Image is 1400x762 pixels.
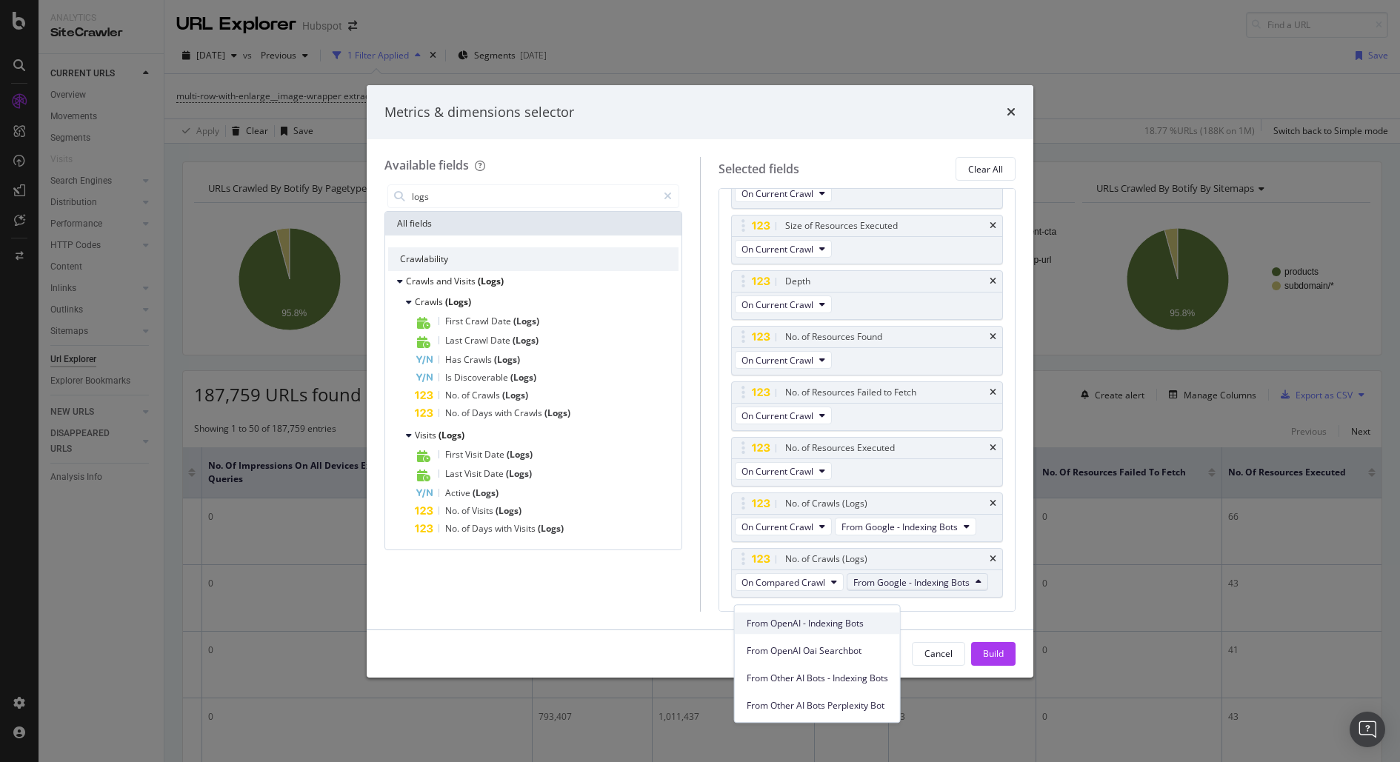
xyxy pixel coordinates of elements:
[990,444,996,452] div: times
[971,642,1016,666] button: Build
[510,371,536,384] span: (Logs)
[514,407,544,419] span: Crawls
[445,487,473,499] span: Active
[513,315,539,327] span: (Logs)
[445,522,461,535] span: No.
[785,274,810,289] div: Depth
[731,326,1004,375] div: No. of Resources FoundtimesOn Current Crawl
[990,277,996,286] div: times
[785,441,895,455] div: No. of Resources Executed
[495,407,514,419] span: with
[785,330,882,344] div: No. of Resources Found
[735,184,832,202] button: On Current Crawl
[735,462,832,480] button: On Current Crawl
[785,552,867,567] div: No. of Crawls (Logs)
[464,334,490,347] span: Crawl
[461,522,472,535] span: of
[741,354,813,367] span: On Current Crawl
[741,465,813,478] span: On Current Crawl
[472,522,495,535] span: Days
[513,334,539,347] span: (Logs)
[785,218,898,233] div: Size of Resources Executed
[464,353,494,366] span: Crawls
[461,407,472,419] span: of
[741,243,813,255] span: On Current Crawl
[544,407,570,419] span: (Logs)
[731,215,1004,264] div: Size of Resources ExecutedtimesOn Current Crawl
[735,407,832,424] button: On Current Crawl
[719,161,799,178] div: Selected fields
[445,353,464,366] span: Has
[388,247,679,271] div: Crawlability
[445,334,464,347] span: Last
[741,521,813,533] span: On Current Crawl
[472,389,502,401] span: Crawls
[502,389,528,401] span: (Logs)
[731,381,1004,431] div: No. of Resources Failed to FetchtimesOn Current Crawl
[990,388,996,397] div: times
[990,221,996,230] div: times
[445,407,461,419] span: No.
[384,103,574,122] div: Metrics & dimensions selector
[924,647,953,660] div: Cancel
[445,389,461,401] span: No.
[514,522,538,535] span: Visits
[747,672,888,685] span: From Other AI Bots - Indexing Bots
[990,555,996,564] div: times
[835,518,976,535] button: From Google - Indexing Bots
[472,504,496,517] span: Visits
[841,521,958,533] span: From Google - Indexing Bots
[741,187,813,200] span: On Current Crawl
[472,407,495,419] span: Days
[990,499,996,508] div: times
[747,699,888,712] span: From Other AI Bots Perplexity Bot
[415,295,445,308] span: Crawls
[731,437,1004,487] div: No. of Resources ExecutedtimesOn Current Crawl
[506,467,532,480] span: (Logs)
[747,644,888,658] span: From OpenAI Oai Searchbot
[454,275,478,287] span: Visits
[507,448,533,461] span: (Logs)
[439,429,464,441] span: (Logs)
[415,429,439,441] span: Visits
[741,576,825,589] span: On Compared Crawl
[465,315,491,327] span: Crawl
[735,518,832,535] button: On Current Crawl
[956,157,1016,181] button: Clear All
[785,385,916,400] div: No. of Resources Failed to Fetch
[741,298,813,311] span: On Current Crawl
[990,332,996,341] div: times
[494,353,520,366] span: (Logs)
[496,504,521,517] span: (Logs)
[495,522,514,535] span: with
[367,85,1033,678] div: modal
[968,163,1003,176] div: Clear All
[445,371,454,384] span: Is
[741,410,813,422] span: On Current Crawl
[465,448,484,461] span: Visit
[454,371,510,384] span: Discoverable
[473,487,499,499] span: (Logs)
[445,295,471,308] span: (Logs)
[847,573,988,591] button: From Google - Indexing Bots
[410,185,657,207] input: Search by field name
[1007,103,1016,122] div: times
[735,351,832,369] button: On Current Crawl
[484,448,507,461] span: Date
[478,275,504,287] span: (Logs)
[406,275,436,287] span: Crawls
[464,467,484,480] span: Visit
[384,157,469,173] div: Available fields
[735,573,844,591] button: On Compared Crawl
[735,295,832,313] button: On Current Crawl
[731,270,1004,320] div: DepthtimesOn Current Crawl
[731,492,1004,542] div: No. of Crawls (Logs)timesOn Current CrawlFrom Google - Indexing Bots
[1350,712,1385,747] div: Open Intercom Messenger
[445,448,465,461] span: First
[491,315,513,327] span: Date
[436,275,454,287] span: and
[484,467,506,480] span: Date
[461,389,472,401] span: of
[461,504,472,517] span: of
[731,548,1004,598] div: No. of Crawls (Logs)timesOn Compared CrawlFrom Google - Indexing Bots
